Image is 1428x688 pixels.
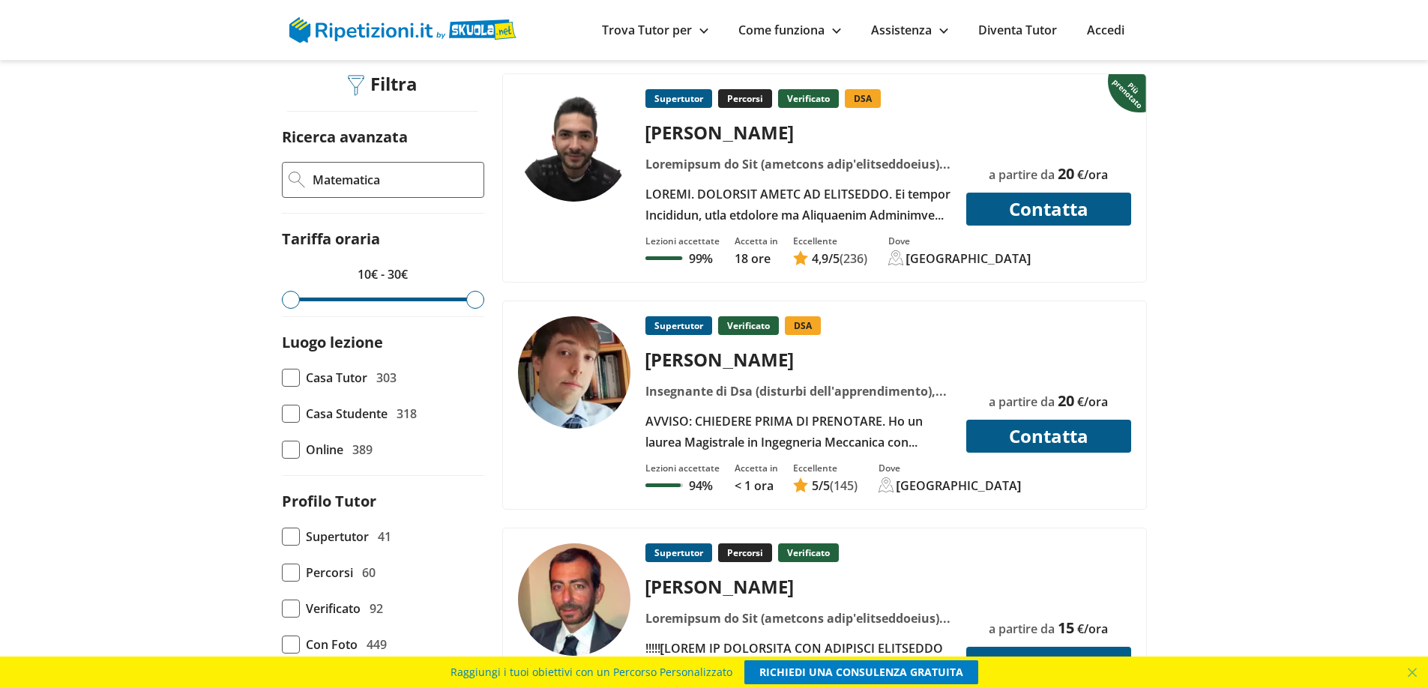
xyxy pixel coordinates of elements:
[348,75,364,96] img: Filtra filtri mobile
[645,235,720,247] div: Lezioni accettate
[306,634,358,655] span: Con Foto
[289,20,516,37] a: logo Skuola.net | Ripetizioni.it
[639,574,956,599] div: [PERSON_NAME]
[778,89,839,108] p: Verificato
[897,477,1022,494] div: [GEOGRAPHIC_DATA]
[639,608,956,629] div: Loremipsum do Sit (ametcons adip'elitseddoeius), Tempo incid utlabor, Etdol magn, Aliqu enimad, M...
[718,89,772,108] p: Percorsi
[306,403,388,424] span: Casa Studente
[645,89,712,108] p: Supertutor
[812,477,830,494] span: /5
[1077,621,1108,637] span: €/ora
[306,598,361,619] span: Verificato
[311,169,477,191] input: Es: Trigonometria
[639,411,956,453] div: AVVISO: CHIEDERE PRIMA DI PRENOTARE. Ho un laurea Magistrale in Ingegneria Meccanica con votazion...
[282,264,484,285] p: 10€ - 30€
[718,316,779,335] p: Verificato
[306,562,353,583] span: Percorsi
[735,250,778,267] p: 18 ore
[645,543,712,562] p: Supertutor
[518,543,630,656] img: tutor a ROMA - ANDREA
[830,477,858,494] span: (145)
[282,332,383,352] label: Luogo lezione
[966,647,1131,680] button: Contatta
[1058,390,1074,411] span: 20
[306,367,367,388] span: Casa Tutor
[735,477,778,494] p: < 1 ora
[343,73,424,97] div: Filtra
[812,477,819,494] span: 5
[378,526,391,547] span: 41
[989,621,1055,637] span: a partire da
[306,439,343,460] span: Online
[989,393,1055,410] span: a partire da
[978,22,1057,38] a: Diventa Tutor
[812,250,828,267] span: 4,9
[689,477,713,494] p: 94%
[1058,163,1074,184] span: 20
[689,250,713,267] p: 99%
[639,638,956,680] div: !!!!![LOREM IP DOLORSITA CON ADIPISCI ELITSEDDO EI TEMPORINC UTL ETDOLOREMA AL ENIMADMINIMVE' QU ...
[871,22,948,38] a: Assistenza
[793,250,867,267] a: 4,9/5(236)
[639,120,956,145] div: [PERSON_NAME]
[879,462,1022,474] div: Dove
[1077,166,1108,183] span: €/ora
[888,235,1031,247] div: Dove
[367,634,387,655] span: 449
[812,250,840,267] span: /5
[1087,22,1124,38] a: Accedi
[989,166,1055,183] span: a partire da
[645,316,712,335] p: Supertutor
[397,403,417,424] span: 318
[1108,73,1149,113] img: Piu prenotato
[639,184,956,226] div: LOREMI. DOLORSIT AMETC AD ELITSEDDO. Ei tempor Incididun, utla etdolore ma Aliquaenim Adminimve q...
[1058,618,1074,638] span: 15
[840,250,867,267] span: (236)
[845,89,881,108] p: DSA
[718,543,772,562] p: Percorsi
[735,462,778,474] div: Accetta in
[602,22,708,38] a: Trova Tutor per
[744,660,978,684] a: RICHIEDI UNA CONSULENZA GRATUITA
[906,250,1031,267] div: [GEOGRAPHIC_DATA]
[639,154,956,175] div: Loremipsum do Sit (ametcons adip'elitseddoeius), Tempo incidid, Utlab etdol magnaal, Enima mini, ...
[645,462,720,474] div: Lezioni accettate
[793,477,858,494] a: 5/5(145)
[518,316,630,429] img: tutor a Roma - Daniele
[778,543,839,562] p: Verificato
[639,347,956,372] div: [PERSON_NAME]
[966,420,1131,453] button: Contatta
[362,562,376,583] span: 60
[518,89,630,202] img: tutor a Roma - Salvatore
[735,235,778,247] div: Accetta in
[289,172,305,188] img: Ricerca Avanzata
[282,491,376,511] label: Profilo Tutor
[282,127,408,147] label: Ricerca avanzata
[306,526,369,547] span: Supertutor
[966,193,1131,226] button: Contatta
[282,229,380,249] label: Tariffa oraria
[639,381,956,402] div: Insegnante di Dsa (disturbi dell'apprendimento), [PERSON_NAME], [PERSON_NAME], Algebra, Chimica, ...
[289,17,516,43] img: logo Skuola.net | Ripetizioni.it
[370,598,383,619] span: 92
[376,367,397,388] span: 303
[793,462,858,474] div: Eccellente
[1077,393,1108,410] span: €/ora
[352,439,373,460] span: 389
[451,660,732,684] span: Raggiungi i tuoi obiettivi con un Percorso Personalizzato
[785,316,821,335] p: DSA
[793,235,867,247] div: Eccellente
[738,22,841,38] a: Come funziona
